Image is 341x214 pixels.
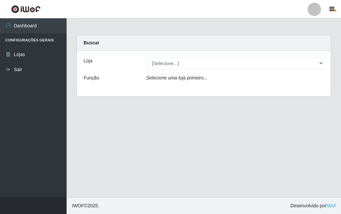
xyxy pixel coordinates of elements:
span: © 2025 . [72,202,99,209]
strong: Buscar [84,40,99,45]
a: iWof [326,203,336,208]
label: Função [84,74,99,81]
img: CoreUI Logo [11,5,41,13]
span: Desenvolvido por [290,202,336,209]
i: Selecione uma loja primeiro... [146,75,207,80]
span: IWOF [72,203,84,208]
label: Loja [84,57,92,64]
